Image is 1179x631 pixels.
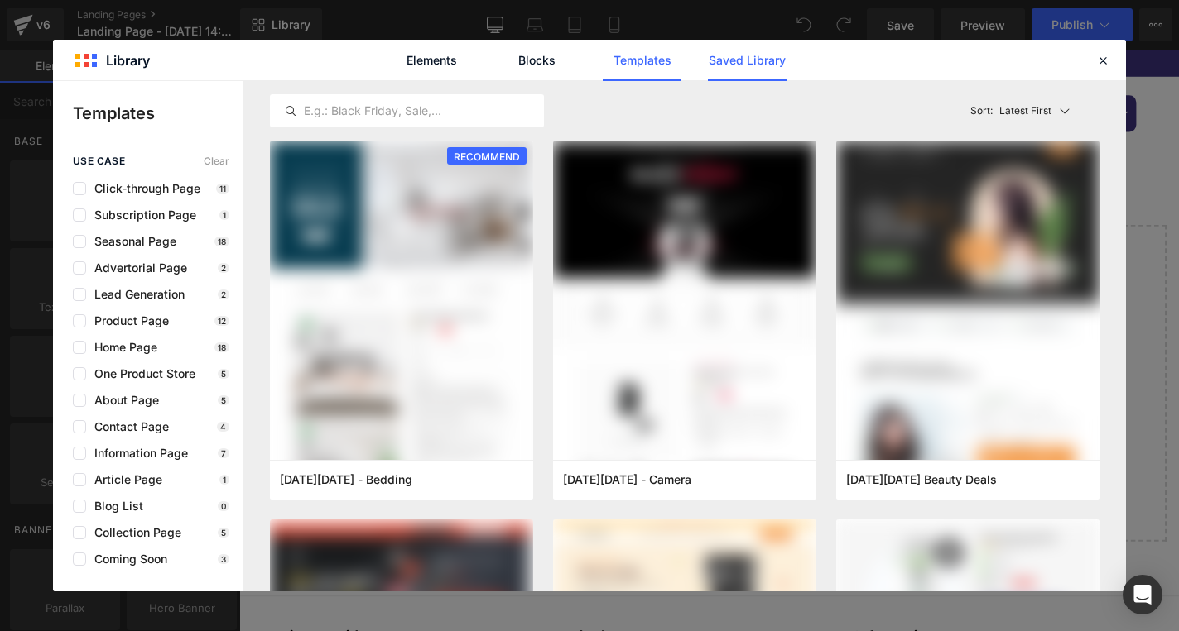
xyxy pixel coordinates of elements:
span: Subscription Page [86,208,196,222]
p: 5 [218,369,229,379]
span: Black Friday - Camera [563,472,691,487]
span: Advertorial Page [86,261,187,275]
span: Black Friday Beauty Deals [846,472,997,487]
span: Click-through Page [86,182,200,195]
p: 7 [218,448,229,458]
p: 2 [218,263,229,273]
p: 0 [218,501,229,511]
p: 5 [218,395,229,405]
span: Home Page [86,341,157,354]
p: 5 [218,528,229,538]
p: 12 [214,316,229,326]
span: Contact [274,61,324,76]
a: Commencer [855,49,956,88]
span: RECOMMEND [447,147,527,166]
a: Se connecter [734,49,855,85]
a: FAQ [217,51,264,86]
a: Templates [603,40,681,81]
p: 18 [214,342,229,352]
span: use case [73,155,125,167]
p: 1 [219,475,229,485]
p: 3 [218,554,229,564]
span: Sort: [970,105,993,117]
a: Explore Template [426,428,575,461]
span: Article Page [86,473,162,486]
p: 18 [214,237,229,246]
span: Contact Page [86,420,169,433]
a: Saved Library [708,40,787,81]
span: Lead Generation [86,288,185,301]
p: 1 [219,210,229,220]
span: Seasonal Page [86,235,176,248]
span: Product Page [86,314,169,327]
button: Latest FirstSort:Latest First [964,94,1100,127]
img: bb39deda-7990-40f7-8e83-51ac06fbe917.png [836,141,1100,494]
span: FAQ [227,61,254,76]
p: Start building your page [40,226,962,246]
p: 11 [216,184,229,194]
span: Coming Soon [86,552,167,566]
span: Clear [204,155,229,167]
a: Elements [392,40,471,81]
div: Open Intercom Messenger [1123,575,1162,614]
p: Templates [73,101,243,126]
img: Pacha™ CH [46,60,128,78]
p: Latest First [999,103,1051,118]
input: E.g.: Black Friday, Sale,... [271,101,543,121]
p: 2 [218,289,229,299]
span: Information Page [86,447,188,460]
span: Cyber Monday - Bedding [280,472,412,487]
span: Collection Page [86,526,181,539]
span: One Product Store [86,367,195,380]
a: Blocks [498,40,576,81]
span: About Page [86,394,159,407]
span: Blog List [86,500,143,513]
p: 4 [217,422,229,432]
p: or Drag & Drop elements from left sidebar [40,474,962,485]
a: Accueil [152,51,217,86]
a: Contact [264,51,334,86]
span: Accueil [161,61,207,76]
